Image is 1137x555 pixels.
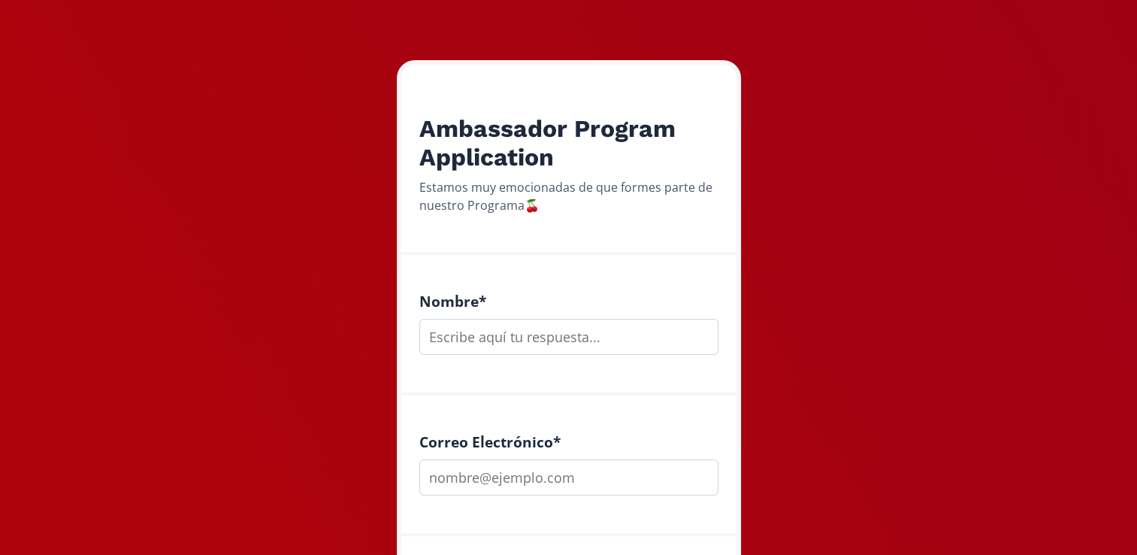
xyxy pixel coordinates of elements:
h4: Nombre * [419,293,718,310]
h4: Correo Electrónico * [419,433,718,450]
h2: Ambassador Program Application [419,114,718,172]
input: Escribe aquí tu respuesta... [419,319,718,355]
div: Estamos muy emocionadas de que formes parte de nuestro Programa🍒 [419,178,718,214]
input: nombre@ejemplo.com [419,459,718,496]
